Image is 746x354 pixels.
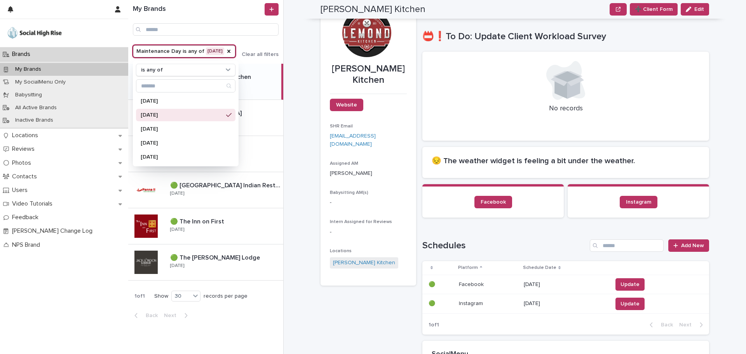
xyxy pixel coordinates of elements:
a: Facebook [474,196,512,208]
span: Update [621,300,640,308]
p: [DATE] [141,112,223,118]
p: 🟢 The [PERSON_NAME] Lodge [170,253,261,262]
span: Add New [681,243,704,248]
span: SHR Email [330,124,353,129]
a: 🟢 The Inn on First🟢 The Inn on First [DATE] [128,208,283,244]
span: Intern Assigned for Reviews [330,220,392,224]
button: Edit [681,3,709,16]
p: All Active Brands [9,105,63,111]
span: Next [164,313,181,318]
p: [DATE] [141,140,223,146]
h1: Schedules [422,240,587,251]
p: My SocialMenu Only [9,79,72,85]
button: ➕ Client Form [630,3,678,16]
a: 🟢 Napa Inn🟢 Napa Inn [DATE] [128,136,283,172]
span: Next [679,322,696,328]
button: Next [676,321,709,328]
p: No records [432,105,700,113]
input: Search [590,239,664,252]
p: 🟢 The Inn on First [170,216,226,225]
p: [PERSON_NAME] Change Log [9,227,99,235]
p: Reviews [9,145,41,153]
p: [PERSON_NAME] Kitchen [330,63,407,86]
a: 🔘 [GEOGRAPHIC_DATA]🔘 [GEOGRAPHIC_DATA] [DATE] [128,100,283,136]
p: [PERSON_NAME] [330,169,407,178]
p: Contacts [9,173,43,180]
div: Search [136,79,235,92]
span: Locations [330,249,352,253]
p: Users [9,187,34,194]
a: [EMAIL_ADDRESS][DOMAIN_NAME] [330,133,376,147]
button: Back [128,312,161,319]
p: 1 of 1 [422,316,445,335]
p: 🟢 [GEOGRAPHIC_DATA] Indian Restaurant [170,180,282,189]
a: Website [330,99,363,111]
tr: 🟢🟢 FacebookFacebook [DATE]Update [422,275,709,294]
h1: My Brands [133,5,263,14]
a: 🟢 [PERSON_NAME] Kitchen🟢 [PERSON_NAME] Kitchen [DATE] [128,64,283,100]
span: Back [141,313,158,318]
a: 🟢 [GEOGRAPHIC_DATA] Indian Restaurant🟢 [GEOGRAPHIC_DATA] Indian Restaurant [DATE] [128,172,283,208]
p: Inactive Brands [9,117,59,124]
button: Next [161,312,194,319]
span: Edit [694,7,704,12]
p: Facebook [459,280,485,288]
p: Platform [458,263,478,272]
div: 30 [172,292,190,300]
h1: 📛❗To Do: Update Client Workload Survey [422,31,709,42]
span: Facebook [481,199,506,205]
span: Assigned AM [330,161,358,166]
span: Website [336,102,357,108]
button: Update [615,278,645,291]
p: Show [154,293,168,300]
p: [DATE] [141,154,223,160]
a: Instagram [620,196,657,208]
p: Feedback [9,214,45,221]
p: [DATE] [170,263,184,269]
p: Video Tutorials [9,200,59,208]
p: is any of [141,67,163,73]
p: [DATE] [141,126,223,132]
p: [DATE] [170,191,184,196]
p: Brands [9,51,37,58]
p: [DATE] [170,227,184,232]
a: Add New [668,239,709,252]
p: [DATE] [524,300,606,307]
p: 🟢 [429,299,437,307]
span: Back [656,322,673,328]
span: Babysitting AM(s) [330,190,368,195]
p: Photos [9,159,37,167]
p: records per page [204,293,248,300]
span: Clear all filters [242,52,279,57]
p: Locations [9,132,44,139]
p: [DATE] [524,281,606,288]
p: My Brands [9,66,47,73]
h2: 😔 The weather widget is feeling a bit under the weather. [432,156,700,166]
p: - [330,199,407,207]
img: o5DnuTxEQV6sW9jFYBBf [6,25,63,41]
a: 🟢 The [PERSON_NAME] Lodge🟢 The [PERSON_NAME] Lodge [DATE] [128,244,283,281]
span: Update [621,281,640,288]
h2: [PERSON_NAME] Kitchen [321,4,425,15]
p: 1 of 1 [128,287,151,306]
span: ➕ Client Form [635,5,673,13]
input: Search [133,23,279,36]
button: Update [615,298,645,310]
p: NPS Brand [9,241,46,249]
tr: 🟢🟢 InstagramInstagram [DATE]Update [422,294,709,314]
button: Maintenance Day [133,45,235,58]
p: Schedule Date [523,263,556,272]
p: - [330,228,407,236]
span: Instagram [626,199,651,205]
p: Instagram [459,299,485,307]
a: [PERSON_NAME] Kitchen [333,259,395,267]
p: [DATE] [141,98,223,104]
button: Clear all filters [235,52,279,57]
button: Back [643,321,676,328]
p: 🟢 [429,280,437,288]
input: Search [136,80,235,92]
p: Babysitting [9,92,48,98]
